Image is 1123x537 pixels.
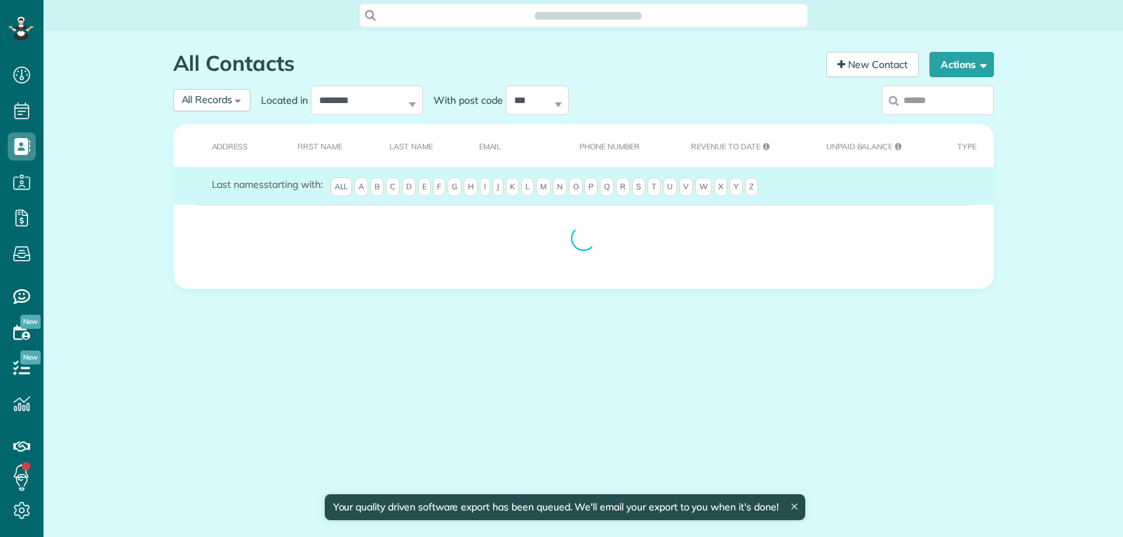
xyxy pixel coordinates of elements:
th: Revenue to Date [669,124,805,167]
span: S [632,177,645,197]
span: Y [729,177,743,197]
span: J [492,177,504,197]
div: Your quality driven software export has been queued. We'll email your export to you when it's done! [324,494,805,520]
span: B [370,177,384,197]
a: New Contact [826,52,919,77]
span: V [679,177,693,197]
th: Address [173,124,276,167]
label: starting with: [212,177,323,191]
span: Search ZenMaid… [549,8,628,22]
span: C [386,177,400,197]
span: T [647,177,661,197]
span: All [330,177,353,197]
th: First Name [276,124,368,167]
span: K [506,177,519,197]
span: Last names [212,178,264,191]
span: All Records [182,93,233,106]
span: New [20,351,41,365]
button: Actions [929,52,994,77]
th: Type [936,124,993,167]
span: H [464,177,478,197]
span: R [616,177,630,197]
span: L [521,177,534,197]
span: P [584,177,598,197]
span: M [536,177,551,197]
span: Z [745,177,758,197]
span: I [480,177,490,197]
span: E [418,177,431,197]
th: Email [457,124,558,167]
th: Last Name [368,124,457,167]
span: New [20,315,41,329]
span: N [553,177,567,197]
span: F [433,177,445,197]
span: X [714,177,727,197]
th: Unpaid Balance [805,124,936,167]
label: Located in [250,93,311,107]
span: O [569,177,583,197]
span: A [354,177,368,197]
th: Phone number [558,124,669,167]
span: Q [600,177,614,197]
span: U [663,177,677,197]
span: W [695,177,712,197]
h1: All Contacts [173,52,816,75]
span: G [448,177,462,197]
span: D [402,177,416,197]
label: With post code [423,93,506,107]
